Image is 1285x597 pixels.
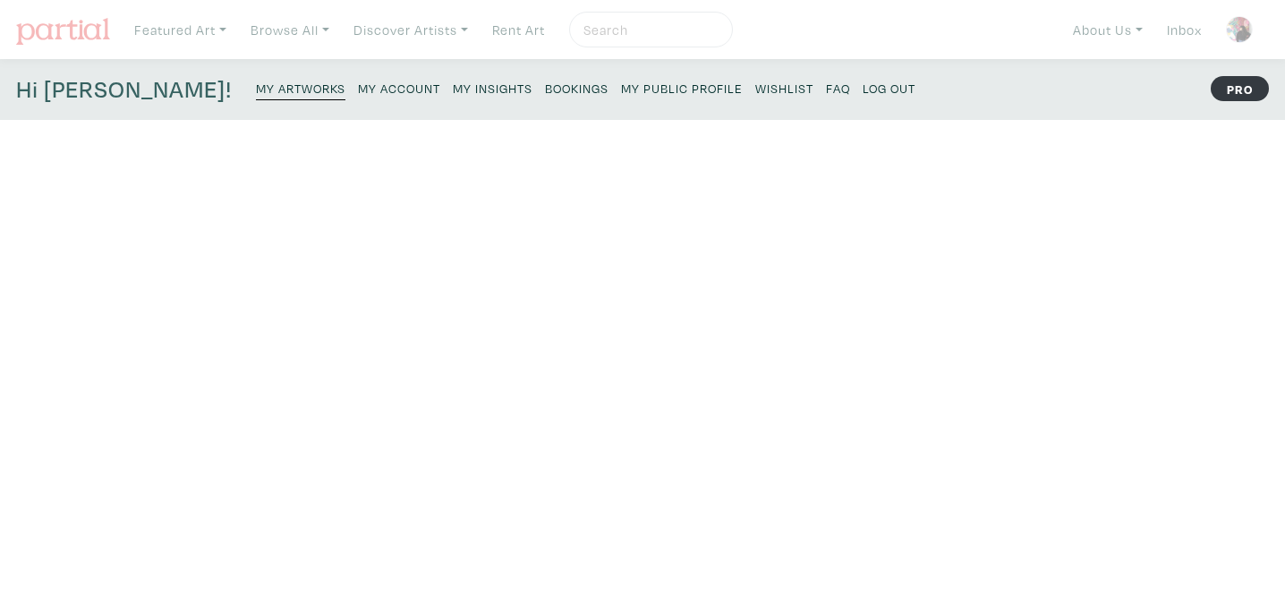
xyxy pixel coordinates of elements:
[453,75,532,99] a: My Insights
[1226,16,1253,43] img: phpThumb.php
[755,75,813,99] a: Wishlist
[358,80,440,97] small: My Account
[826,80,850,97] small: FAQ
[621,75,743,99] a: My Public Profile
[1159,12,1210,48] a: Inbox
[863,75,915,99] a: Log Out
[621,80,743,97] small: My Public Profile
[545,80,608,97] small: Bookings
[545,75,608,99] a: Bookings
[826,75,850,99] a: FAQ
[358,75,440,99] a: My Account
[1211,76,1269,101] strong: PRO
[755,80,813,97] small: Wishlist
[345,12,476,48] a: Discover Artists
[863,80,915,97] small: Log Out
[126,12,234,48] a: Featured Art
[256,80,345,97] small: My Artworks
[243,12,337,48] a: Browse All
[484,12,553,48] a: Rent Art
[1065,12,1151,48] a: About Us
[256,75,345,100] a: My Artworks
[453,80,532,97] small: My Insights
[16,75,232,104] h4: Hi [PERSON_NAME]!
[582,19,716,41] input: Search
